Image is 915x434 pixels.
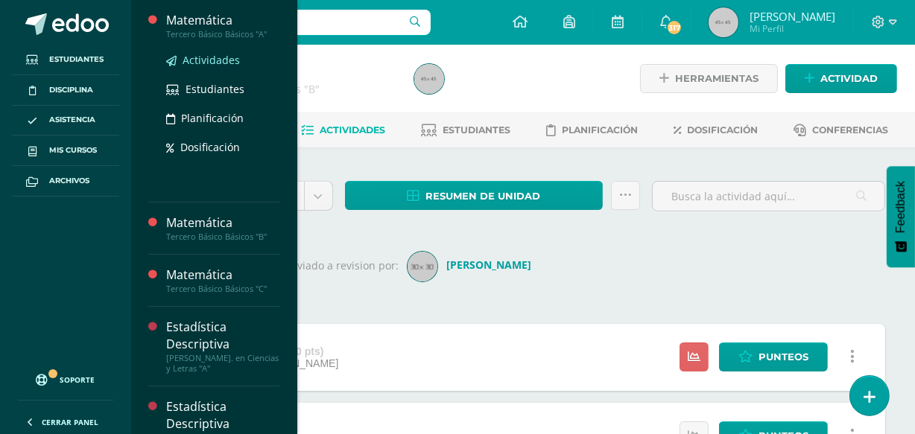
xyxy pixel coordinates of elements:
a: Resumen de unidad [345,181,603,210]
a: Actividades [166,51,279,68]
a: Punteos [719,342,828,371]
span: Feedback [894,181,908,233]
span: [PERSON_NAME] [750,9,835,24]
div: Estadística Descriptiva [166,319,279,353]
div: Matemática [166,267,279,284]
span: Actividades [183,53,240,67]
a: Estudiantes [166,80,279,98]
strong: [PERSON_NAME] [446,258,531,272]
div: [PERSON_NAME]. en Ciencias y Letras "A" [166,353,279,374]
a: MatemáticaTercero Básico Básicos "A" [166,12,279,39]
div: Matemática [166,12,279,29]
img: 45x45 [414,64,444,94]
span: Dosificación [180,140,240,154]
span: Dosificación [688,124,759,135]
span: Estudiantes [186,82,244,96]
span: Punteos [759,343,808,371]
span: Disciplina [49,84,93,96]
span: Actividades [320,124,386,135]
span: Planificación [563,124,639,135]
span: Enviado a revision por: [285,258,399,272]
span: Cerrar panel [42,417,98,427]
strong: (100.0 pts) [272,345,323,357]
a: Herramientas [640,64,778,93]
a: MatemáticaTercero Básico Básicos "C" [166,267,279,294]
a: Actividad [785,64,897,93]
a: [PERSON_NAME] [408,258,537,272]
span: Mi Perfil [750,22,835,35]
a: Disciplina [12,75,119,106]
div: Tercero Básico Básicos "C" [166,284,279,294]
a: Planificación [547,118,639,142]
a: Asistencia [12,106,119,136]
a: Estudiantes [422,118,511,142]
button: Feedback - Mostrar encuesta [887,166,915,267]
span: Resumen de unidad [425,182,540,210]
span: Planificación [181,111,244,125]
div: Matemática [166,214,279,232]
a: Estudiantes [12,45,119,75]
a: MatemáticaTercero Básico Básicos "B" [166,214,279,242]
img: 30x30 [408,252,437,281]
a: Actividades [302,118,386,142]
span: Estudiantes [49,54,104,66]
span: Asistencia [49,114,95,126]
a: Mis cursos [12,135,119,166]
a: Conferencias [794,118,889,142]
a: Dosificación [674,118,759,142]
span: 317 [666,19,683,36]
span: Actividad [820,65,878,92]
span: Soporte [60,374,95,385]
a: Archivos [12,166,119,197]
input: Busca la actividad aquí... [653,182,884,211]
span: Herramientas [675,65,759,92]
span: Mis cursos [49,144,97,156]
div: Tercero Básico Básicos "A" [166,29,279,39]
div: Estadística Descriptiva [166,398,279,433]
span: Archivos [49,175,89,187]
span: Conferencias [813,124,889,135]
a: Planificación [166,109,279,127]
div: Tercero Básico Básicos "B" [166,232,279,242]
span: Estudiantes [443,124,511,135]
a: Dosificación [166,138,279,156]
img: 45x45 [709,7,738,37]
a: Estadística Descriptiva[PERSON_NAME]. en Ciencias y Letras "A" [166,319,279,374]
a: Soporte [18,360,113,396]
